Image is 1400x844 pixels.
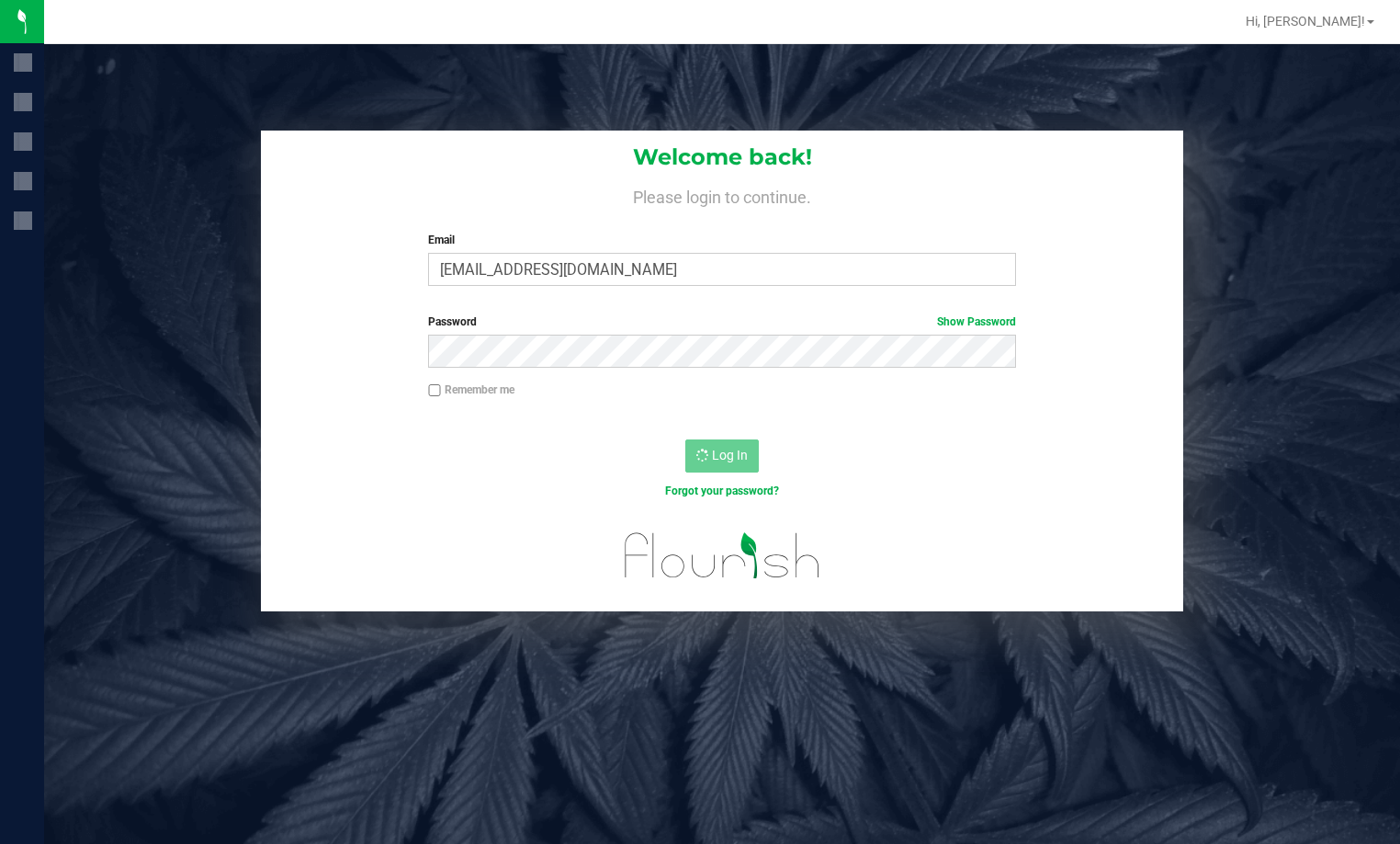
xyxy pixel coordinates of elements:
[712,448,748,462] span: Log In
[261,184,1183,206] h4: Please login to continue.
[607,519,838,593] img: flourish_logo.svg
[428,315,477,328] span: Password
[685,439,759,473] button: Log In
[261,145,1183,169] h1: Welcome back!
[428,384,441,397] input: Remember me
[665,485,779,497] a: Forgot your password?
[1246,14,1365,29] span: Hi, [PERSON_NAME]!
[428,382,514,398] label: Remember me
[428,232,1015,248] label: Email
[937,315,1016,328] a: Show Password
